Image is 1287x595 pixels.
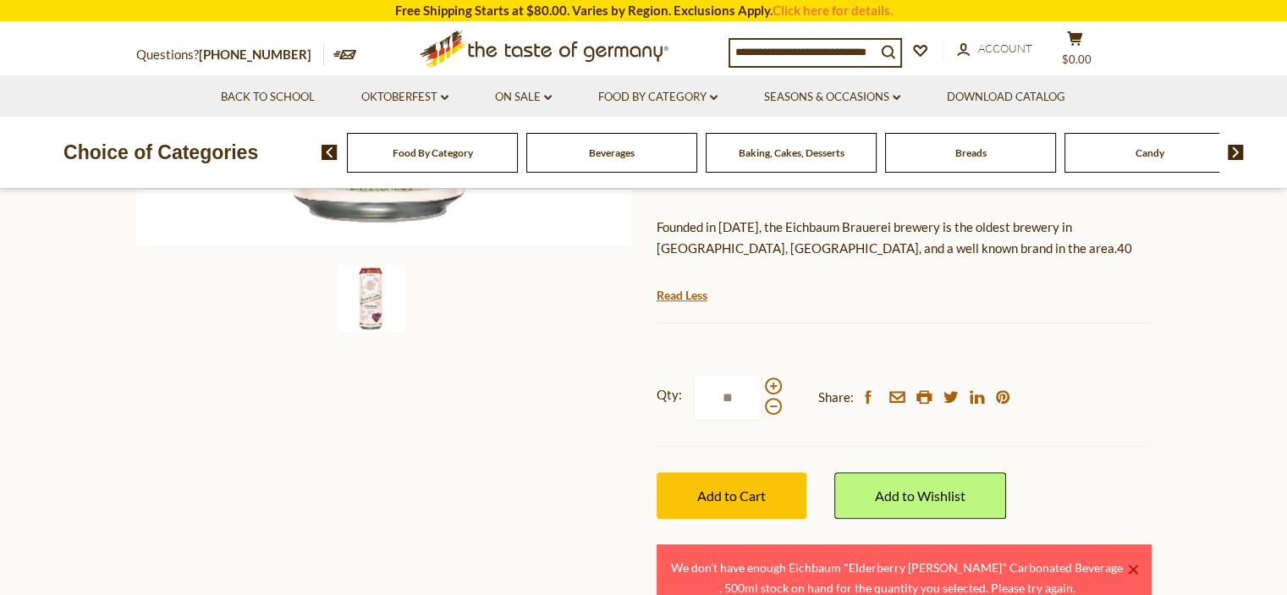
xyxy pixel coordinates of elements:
[697,488,766,504] span: Add to Cart
[361,88,448,107] a: Oktoberfest
[764,88,900,107] a: Seasons & Occasions
[136,44,324,66] p: Questions?
[955,146,987,159] a: Breads
[1228,145,1244,160] img: next arrow
[199,47,311,62] a: [PHONE_NUMBER]
[589,146,635,159] a: Beverages
[818,387,854,408] span: Share:
[657,287,707,304] a: Read Less
[739,146,844,159] a: Baking, Cakes, Desserts
[957,40,1032,58] a: Account
[495,88,552,107] a: On Sale
[1062,52,1092,66] span: $0.00
[338,265,405,333] img: Eichbaum "Elderberry Radler" Carbonated Beverage , 500ml
[657,217,1152,259] p: Founded in [DATE], the Eichbaum Brauerei brewery is the oldest brewery in [GEOGRAPHIC_DATA], [GEO...
[1050,30,1101,73] button: $0.00
[221,88,315,107] a: Back to School
[393,146,473,159] a: Food By Category
[978,41,1032,55] span: Account
[834,472,1006,519] a: Add to Wishlist
[1128,565,1138,575] a: ×
[322,145,338,160] img: previous arrow
[657,384,682,405] strong: Qty:
[1136,146,1164,159] a: Candy
[657,472,806,519] button: Add to Cart
[947,88,1065,107] a: Download Catalog
[598,88,718,107] a: Food By Category
[773,3,893,18] a: Click here for details.
[693,374,762,421] input: Qty:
